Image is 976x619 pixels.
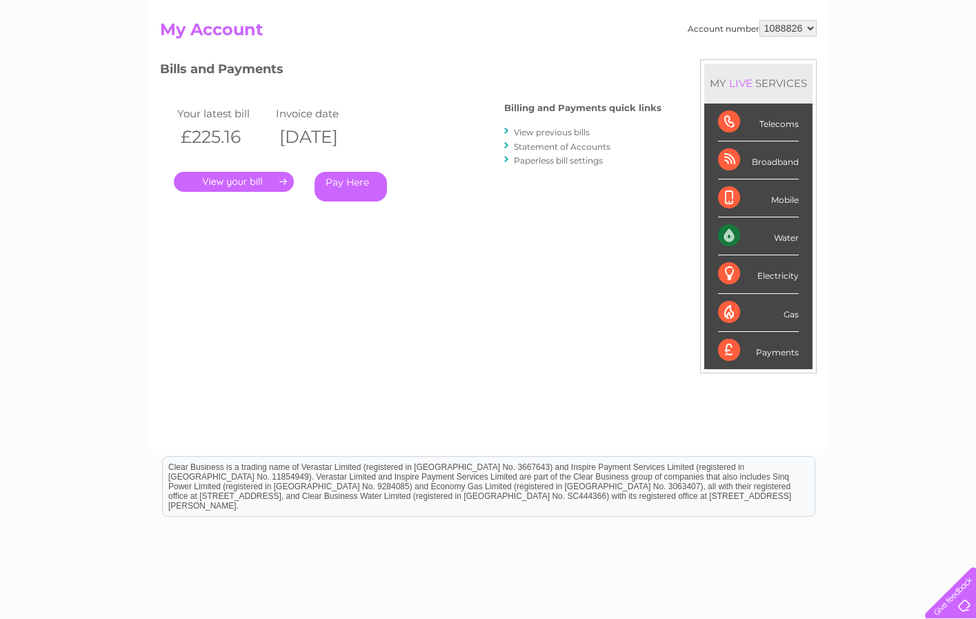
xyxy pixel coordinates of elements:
div: Gas [718,294,799,332]
a: Telecoms [806,59,848,69]
a: Water [733,59,759,69]
td: Invoice date [272,104,372,123]
th: [DATE] [272,123,372,151]
div: Mobile [718,179,799,217]
div: MY SERVICES [704,63,813,103]
h2: My Account [160,20,817,46]
div: Clear Business is a trading name of Verastar Limited (registered in [GEOGRAPHIC_DATA] No. 3667643... [163,8,815,67]
a: Blog [856,59,876,69]
div: Water [718,217,799,255]
h3: Bills and Payments [160,59,661,83]
a: Log out [930,59,963,69]
a: . [174,172,294,192]
a: Paperless bill settings [514,155,603,166]
div: Payments [718,332,799,369]
a: Contact [884,59,918,69]
a: 0333 014 3131 [716,7,811,24]
img: logo.png [34,36,105,78]
h4: Billing and Payments quick links [504,103,661,113]
td: Your latest bill [174,104,273,123]
div: Broadband [718,141,799,179]
div: Account number [688,20,817,37]
th: £225.16 [174,123,273,151]
a: Statement of Accounts [514,141,610,152]
div: LIVE [726,77,755,90]
a: View previous bills [514,127,590,137]
div: Electricity [718,255,799,293]
a: Pay Here [315,172,387,202]
a: Energy [768,59,798,69]
div: Telecoms [718,104,799,141]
